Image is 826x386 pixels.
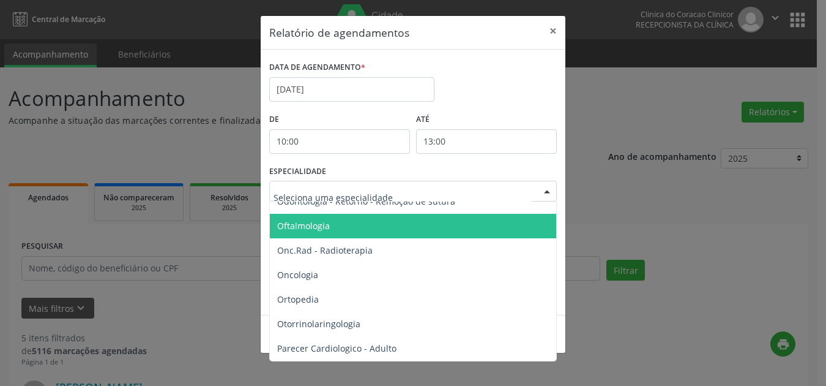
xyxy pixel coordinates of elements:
[273,185,532,210] input: Seleciona uma especialidade
[277,318,360,330] span: Otorrinolaringologia
[269,162,326,181] label: ESPECIALIDADE
[269,58,365,77] label: DATA DE AGENDAMENTO
[416,129,557,154] input: Selecione o horário final
[277,293,319,305] span: Ortopedia
[277,244,373,256] span: Onc.Rad - Radioterapia
[269,110,410,129] label: De
[277,269,318,281] span: Oncologia
[269,25,409,40] h5: Relatório de agendamentos
[416,110,557,129] label: ATÉ
[269,129,410,154] input: Selecione o horário inicial
[277,342,396,354] span: Parecer Cardiologico - Adulto
[269,77,434,102] input: Selecione uma data ou intervalo
[277,195,455,207] span: Odontologia - Retorno - Remoção de sutura
[277,220,330,232] span: Oftalmologia
[541,16,565,46] button: Close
